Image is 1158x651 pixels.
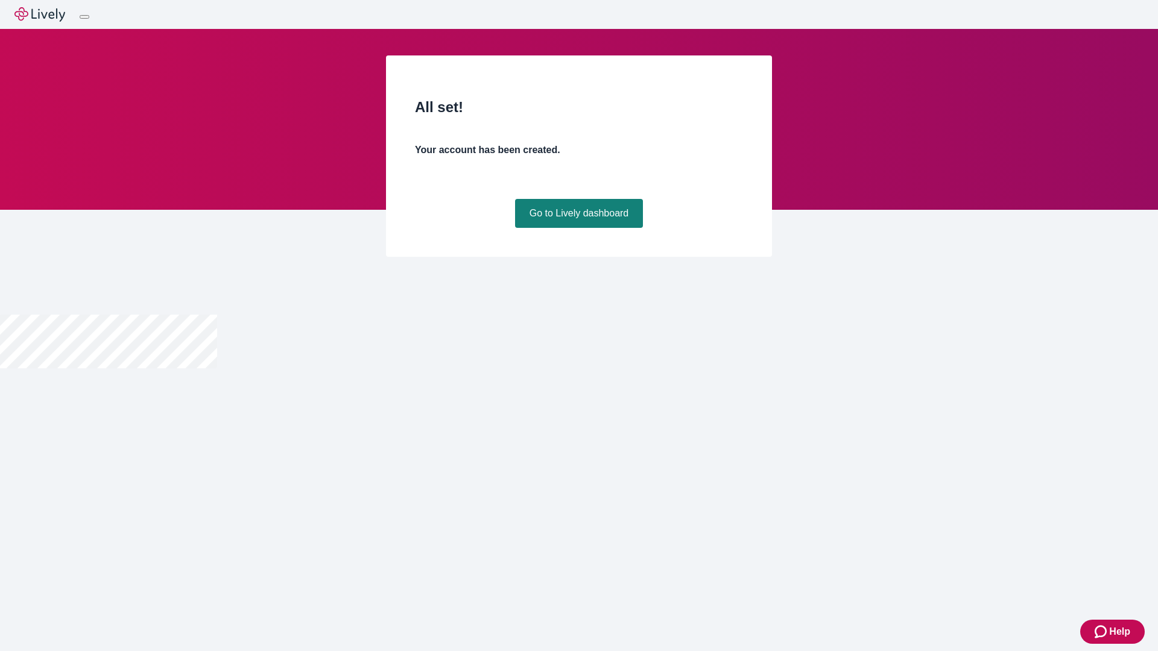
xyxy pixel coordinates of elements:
button: Zendesk support iconHelp [1080,620,1145,644]
button: Log out [80,15,89,19]
h4: Your account has been created. [415,143,743,157]
span: Help [1109,624,1130,639]
img: Lively [14,7,65,22]
svg: Zendesk support icon [1095,624,1109,639]
h2: All set! [415,96,743,118]
a: Go to Lively dashboard [515,199,644,228]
